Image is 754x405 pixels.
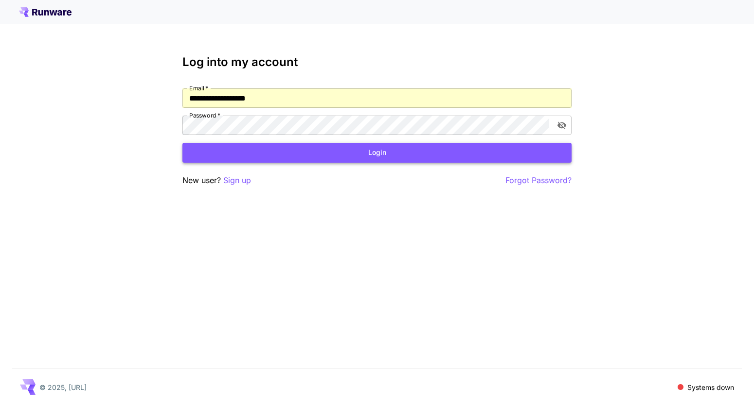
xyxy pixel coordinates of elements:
button: Login [182,143,572,163]
label: Password [189,111,220,119]
button: toggle password visibility [553,117,571,134]
label: Email [189,84,208,92]
p: New user? [182,174,251,186]
p: © 2025, [URL] [39,382,87,392]
button: Sign up [223,174,251,186]
p: Systems down [687,382,734,392]
h3: Log into my account [182,55,572,69]
button: Forgot Password? [505,174,572,186]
